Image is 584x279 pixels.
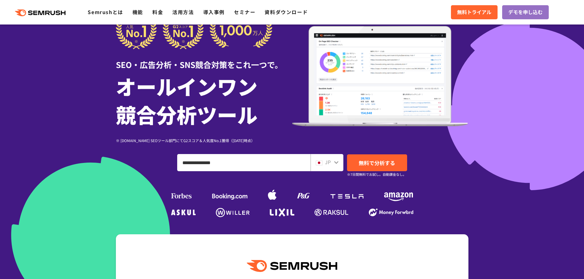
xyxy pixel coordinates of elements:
[325,158,331,166] span: JP
[177,154,310,171] input: ドメイン、キーワードまたはURLを入力してください
[457,8,491,16] span: 無料トライアル
[116,138,292,143] div: ※ [DOMAIN_NAME] SEOツール部門にてG2スコア＆人気度No.1獲得（[DATE]時点）
[88,8,123,16] a: Semrushとは
[347,172,406,177] small: ※7日間無料でお試し。自動課金なし。
[347,154,407,171] a: 無料で分析する
[359,159,395,167] span: 無料で分析する
[116,72,292,128] h1: オールインワン 競合分析ツール
[234,8,255,16] a: セミナー
[508,8,543,16] span: デモを申し込む
[502,5,549,19] a: デモを申し込む
[116,49,292,70] div: SEO・広告分析・SNS競合対策をこれ一つで。
[451,5,498,19] a: 無料トライアル
[172,8,194,16] a: 活用方法
[203,8,225,16] a: 導入事例
[247,260,337,272] img: Semrush
[265,8,308,16] a: 資料ダウンロード
[132,8,143,16] a: 機能
[152,8,163,16] a: 料金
